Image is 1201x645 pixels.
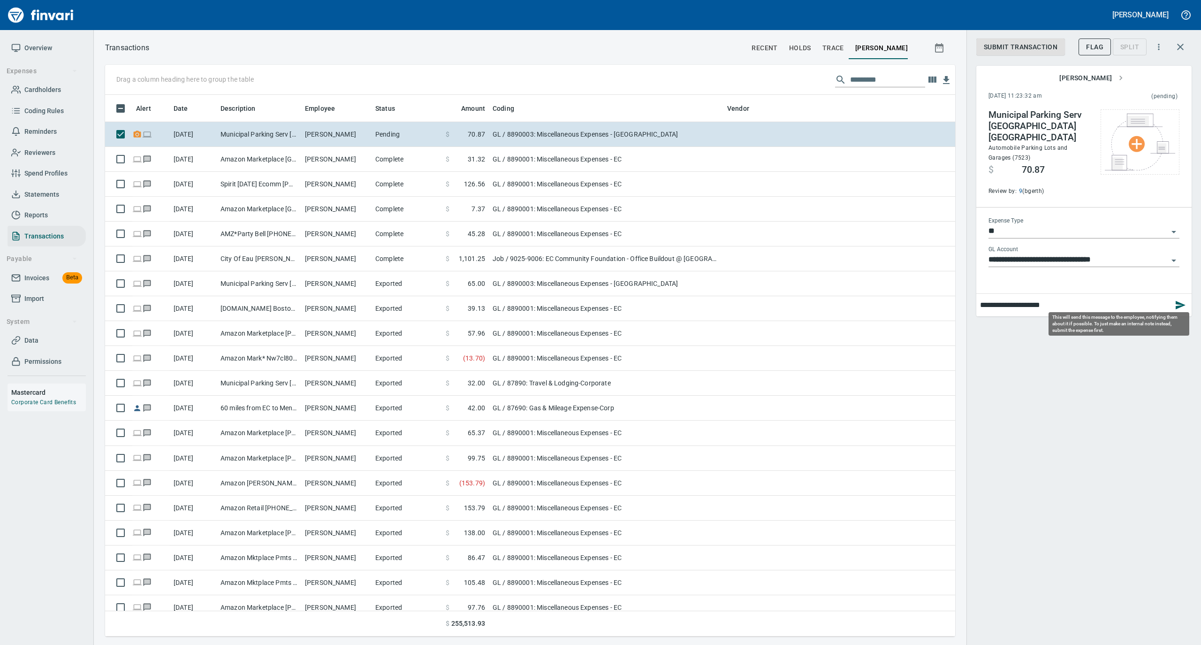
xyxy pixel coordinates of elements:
[789,42,811,54] span: holds
[217,147,301,172] td: Amazon Marketplace [GEOGRAPHIC_DATA] [GEOGRAPHIC_DATA]
[132,181,142,187] span: Online transaction
[375,103,395,114] span: Status
[24,147,55,159] span: Reviewers
[301,197,372,222] td: [PERSON_NAME]
[372,496,442,521] td: Exported
[463,353,485,363] span: ( 13.70 )
[468,130,485,139] span: 70.87
[1113,42,1147,50] div: Transaction still pending, cannot split yet. It usually takes 2-3 days for a merchant to settle a...
[142,554,152,561] span: Has messages
[372,446,442,471] td: Exported
[136,103,163,114] span: Alert
[301,147,372,172] td: [PERSON_NAME]
[142,504,152,510] span: Has messages
[7,65,77,77] span: Expenses
[1079,38,1111,56] button: Flag
[217,172,301,197] td: Spirit [DATE] Ecomm [PHONE_NUMBER] [GEOGRAPHIC_DATA]
[8,100,86,122] a: Coding Rules
[301,246,372,271] td: [PERSON_NAME]
[372,471,442,496] td: Exported
[8,142,86,163] a: Reviewers
[132,604,142,610] span: Online transaction
[217,271,301,296] td: Municipal Parking Serv [GEOGRAPHIC_DATA] [GEOGRAPHIC_DATA]
[301,271,372,296] td: [PERSON_NAME]
[305,103,335,114] span: Employee
[217,595,301,620] td: Amazon Marketplace [PHONE_NUMBER] WA
[142,280,152,286] span: Has messages
[301,421,372,445] td: [PERSON_NAME]
[372,197,442,222] td: Complete
[170,570,217,595] td: [DATE]
[925,37,955,59] button: Show transactions within a particular date range
[8,288,86,309] a: Import
[1169,36,1192,58] button: Close transaction
[301,122,372,147] td: [PERSON_NAME]
[446,453,449,463] span: $
[11,387,86,398] h6: Mastercard
[217,521,301,545] td: Amazon Marketplace [PHONE_NUMBER] WA
[142,530,152,536] span: Has messages
[170,222,217,246] td: [DATE]
[446,229,449,238] span: $
[142,156,152,162] span: Has messages
[217,296,301,321] td: [DOMAIN_NAME] Boston MA
[372,570,442,595] td: Exported
[976,38,1065,56] button: Submit Transaction
[446,304,449,313] span: $
[170,147,217,172] td: [DATE]
[174,103,200,114] span: Date
[468,378,485,388] span: 32.00
[468,453,485,463] span: 99.75
[142,206,152,212] span: Has messages
[984,41,1057,53] span: Submit Transaction
[464,528,485,537] span: 138.00
[446,403,449,413] span: $
[988,109,1091,143] h4: Municipal Parking Serv [GEOGRAPHIC_DATA] [GEOGRAPHIC_DATA]
[1017,188,1022,194] a: 9
[372,172,442,197] td: Complete
[142,430,152,436] span: Has messages
[24,105,64,117] span: Coding Rules
[3,250,81,268] button: Payable
[170,172,217,197] td: [DATE]
[132,255,142,261] span: Online transaction
[988,218,1023,224] label: Expense Type
[142,604,152,610] span: Has messages
[132,579,142,585] span: Online transaction
[142,255,152,261] span: Has messages
[6,4,76,26] img: Finvari
[132,280,142,286] span: Online transaction
[372,271,442,296] td: Exported
[752,42,777,54] span: recent
[217,421,301,445] td: Amazon Marketplace [PHONE_NUMBER] WA
[170,321,217,346] td: [DATE]
[446,279,449,288] span: $
[301,545,372,570] td: [PERSON_NAME]
[446,603,449,612] span: $
[1086,41,1103,53] span: Flag
[301,471,372,496] td: [PERSON_NAME]
[1110,8,1171,22] button: [PERSON_NAME]
[105,42,149,54] p: Transactions
[301,222,372,246] td: [PERSON_NAME]
[3,62,81,80] button: Expenses
[301,321,372,346] td: [PERSON_NAME]
[489,595,723,620] td: GL / 8890001: Miscellaneous Expenses - EC
[132,530,142,536] span: Online transaction
[217,496,301,521] td: Amazon Retail [PHONE_NUMBER] WA
[132,479,142,485] span: Online transaction
[8,38,86,59] a: Overview
[1059,72,1123,84] span: [PERSON_NAME]
[372,122,442,147] td: Pending
[493,103,526,114] span: Coding
[8,205,86,226] a: Reports
[8,226,86,247] a: Transactions
[170,371,217,396] td: [DATE]
[855,42,908,54] span: [PERSON_NAME]
[11,399,76,406] a: Corporate Card Benefits
[301,595,372,620] td: [PERSON_NAME]
[468,304,485,313] span: 39.13
[727,103,749,114] span: Vendor
[372,321,442,346] td: Exported
[493,103,514,114] span: Coding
